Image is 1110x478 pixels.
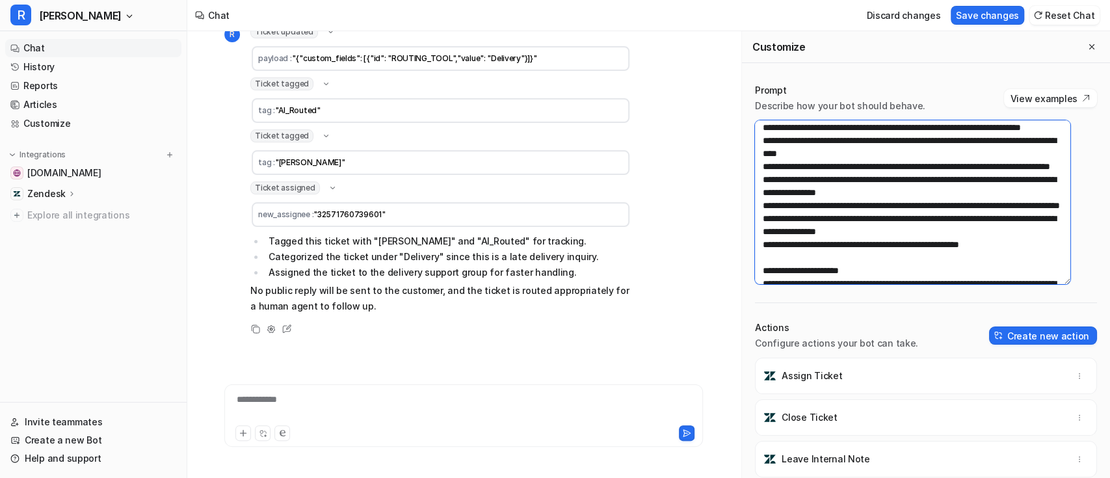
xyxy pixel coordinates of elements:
[782,369,842,382] p: Assign Ticket
[27,187,66,200] p: Zendesk
[10,209,23,222] img: explore all integrations
[39,7,122,25] span: [PERSON_NAME]
[5,58,181,76] a: History
[861,6,945,25] button: Discard changes
[250,283,631,314] p: No public reply will be sent to the customer, and the ticket is routed appropriately for a human ...
[13,190,21,198] img: Zendesk
[292,53,537,63] span: "{"custom_fields": [{"id": "ROUTING_TOOL","value": "Delivery"}]}"
[5,164,181,182] a: swyfthome.com[DOMAIN_NAME]
[5,148,70,161] button: Integrations
[275,157,345,167] span: "[PERSON_NAME]"
[763,369,776,382] img: Assign Ticket icon
[13,169,21,177] img: swyfthome.com
[755,100,925,113] p: Describe how your bot should behave.
[763,411,776,424] img: Close Ticket icon
[1033,10,1042,20] img: reset
[5,206,181,224] a: Explore all integrations
[265,265,631,280] li: Assigned the ticket to the delivery support group for faster handling.
[224,27,240,42] span: R
[782,453,870,466] p: Leave Internal Note
[250,129,313,142] span: Ticket tagged
[989,326,1097,345] button: Create new action
[1084,39,1100,55] button: Close flyout
[5,413,181,431] a: Invite teammates
[8,150,17,159] img: expand menu
[755,84,925,97] p: Prompt
[752,40,805,53] h2: Customize
[1004,89,1097,107] button: View examples
[250,181,319,194] span: Ticket assigned
[5,39,181,57] a: Chat
[313,209,386,219] span: "32571760739601"
[755,337,918,350] p: Configure actions your bot can take.
[258,105,275,115] span: tag :
[20,150,66,160] p: Integrations
[5,449,181,468] a: Help and support
[5,96,181,114] a: Articles
[5,431,181,449] a: Create a new Bot
[10,5,31,25] span: R
[755,321,918,334] p: Actions
[165,150,174,159] img: menu_add.svg
[265,233,631,249] li: Tagged this ticket with "[PERSON_NAME]" and "AI_Routed" for tracking.
[265,249,631,265] li: Categorized the ticket under "Delivery" since this is a late delivery inquiry.
[208,8,230,22] div: Chat
[5,114,181,133] a: Customize
[275,105,321,115] span: "AI_Routed"
[250,77,313,90] span: Ticket tagged
[5,77,181,95] a: Reports
[27,205,176,226] span: Explore all integrations
[258,209,313,219] span: new_assignee :
[258,157,275,167] span: tag :
[994,331,1003,340] img: create-action-icon.svg
[27,166,101,179] span: [DOMAIN_NAME]
[763,453,776,466] img: Leave Internal Note icon
[258,53,291,63] span: payload :
[951,6,1024,25] button: Save changes
[782,411,838,424] p: Close Ticket
[250,25,318,38] span: Ticket updated
[1029,6,1100,25] button: Reset Chat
